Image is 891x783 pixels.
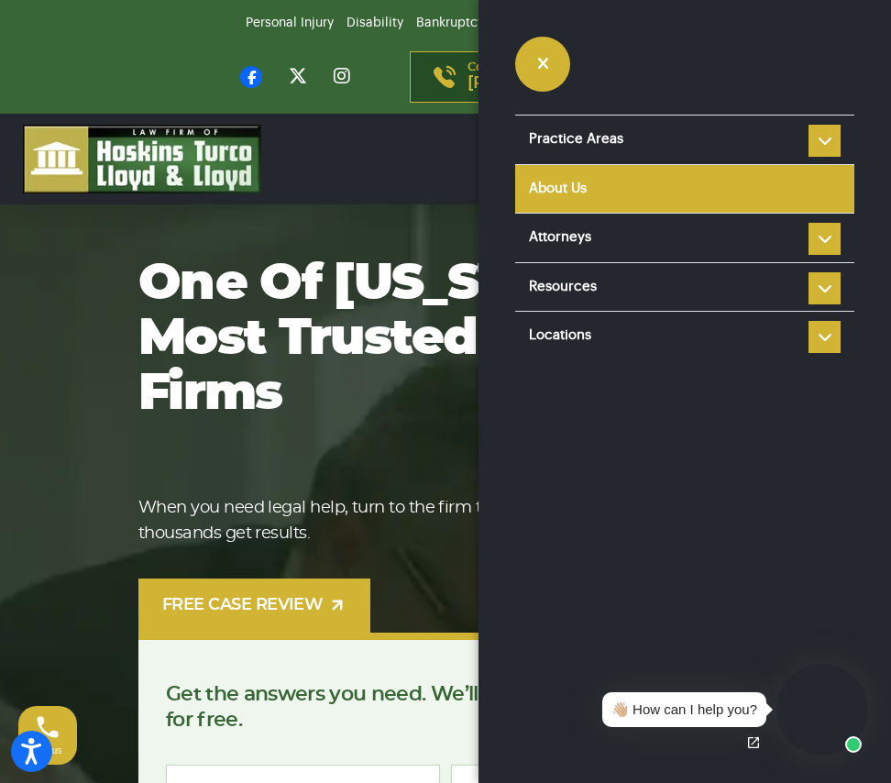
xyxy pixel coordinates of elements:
[138,579,370,633] a: FREE CASE REVIEW
[515,165,854,214] a: About Us
[734,723,773,762] a: Open chat
[467,74,630,93] span: [PHONE_NUMBER]
[346,17,403,29] a: Disability
[246,17,334,29] a: Personal Injury
[611,700,757,721] div: 👋🏼 How can I help you?
[515,263,854,312] a: Resources
[138,495,716,546] p: When you need legal help, turn to the firm that’s helped tens of thousands get results.
[416,17,484,29] a: Bankruptcy
[410,51,651,103] a: Contact us [DATE][PHONE_NUMBER]
[138,257,716,422] h1: One of [US_STATE]’s most trusted law firms
[467,61,630,93] p: Contact us [DATE]
[328,596,346,614] img: arrow-up-right-light.svg
[515,214,854,262] a: Attorneys
[166,681,725,733] p: Get the answers you need. We’ll review your case [DATE], for free.
[515,116,854,164] a: Practice Areas
[515,312,854,360] a: Locations
[23,125,261,193] img: logo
